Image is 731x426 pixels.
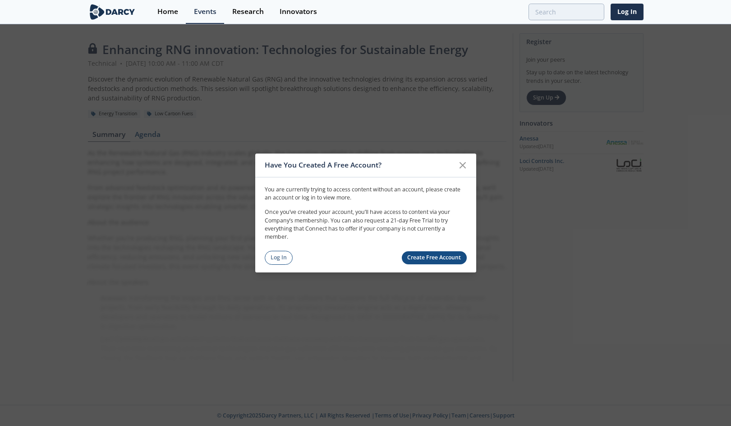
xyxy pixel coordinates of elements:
[265,251,293,265] a: Log In
[402,251,467,264] a: Create Free Account
[265,208,467,241] p: Once you’ve created your account, you’ll have access to content via your Company’s membership. Yo...
[280,8,317,15] div: Innovators
[232,8,264,15] div: Research
[265,157,455,174] div: Have You Created A Free Account?
[693,390,722,417] iframe: chat widget
[194,8,216,15] div: Events
[529,4,604,20] input: Advanced Search
[157,8,178,15] div: Home
[265,185,467,202] p: You are currently trying to access content without an account, please create an account or log in...
[88,4,137,20] img: logo-wide.svg
[611,4,644,20] a: Log In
